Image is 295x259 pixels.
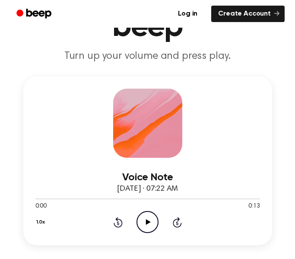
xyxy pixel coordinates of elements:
p: Turn up your volume and press play. [10,50,285,63]
a: Log in [169,4,206,24]
span: 0:13 [248,202,260,211]
h3: Voice Note [35,172,260,183]
span: 0:00 [35,202,47,211]
span: [DATE] · 07:22 AM [117,185,178,193]
a: Create Account [211,6,285,22]
button: 1.0x [35,215,48,230]
a: Beep [10,6,59,22]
